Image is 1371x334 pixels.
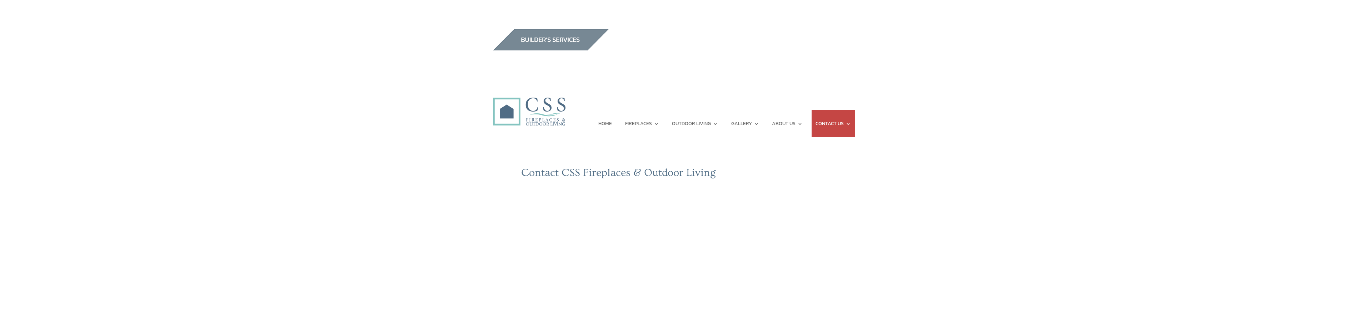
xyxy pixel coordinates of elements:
a: FIREPLACES [625,110,659,137]
img: builders_btn [493,29,609,50]
a: GALLERY [731,110,759,137]
h2: Contact CSS Fireplaces & Outdoor Living [521,166,751,183]
a: CONTACT US [816,110,851,137]
a: ABOUT US [772,110,803,137]
img: CSS Fireplaces & Outdoor Living (Formerly Construction Solutions & Supply)- Jacksonville Ormond B... [493,78,565,129]
a: builder services construction supply [493,44,609,53]
a: HOME [598,110,612,137]
a: OUTDOOR LIVING [672,110,718,137]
